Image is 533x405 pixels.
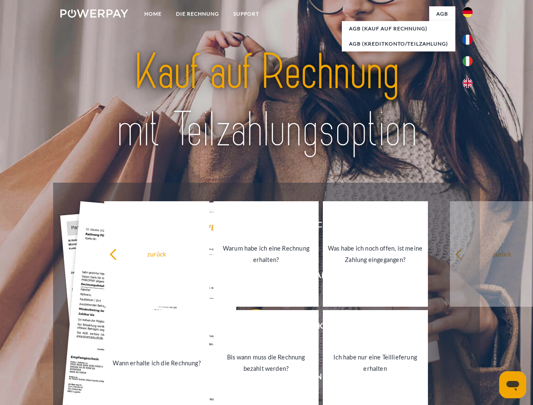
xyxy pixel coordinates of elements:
[60,9,128,18] img: logo-powerpay-white.svg
[109,248,204,259] div: zurück
[169,6,226,22] a: DIE RECHNUNG
[323,201,428,307] a: Was habe ich noch offen, ist meine Zahlung eingegangen?
[328,351,423,374] div: Ich habe nur eine Teillieferung erhalten
[328,243,423,265] div: Was habe ich noch offen, ist meine Zahlung eingegangen?
[463,35,473,45] img: fr
[463,56,473,66] img: it
[342,21,455,36] a: AGB (Kauf auf Rechnung)
[226,6,266,22] a: SUPPORT
[463,78,473,88] img: en
[219,351,314,374] div: Bis wann muss die Rechnung bezahlt werden?
[499,371,526,398] iframe: Schaltfläche zum Öffnen des Messaging-Fensters
[137,6,169,22] a: Home
[463,7,473,17] img: de
[109,357,204,368] div: Wann erhalte ich die Rechnung?
[429,6,455,22] a: agb
[81,40,452,162] img: title-powerpay_de.svg
[219,243,314,265] div: Warum habe ich eine Rechnung erhalten?
[342,36,455,51] a: AGB (Kreditkonto/Teilzahlung)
